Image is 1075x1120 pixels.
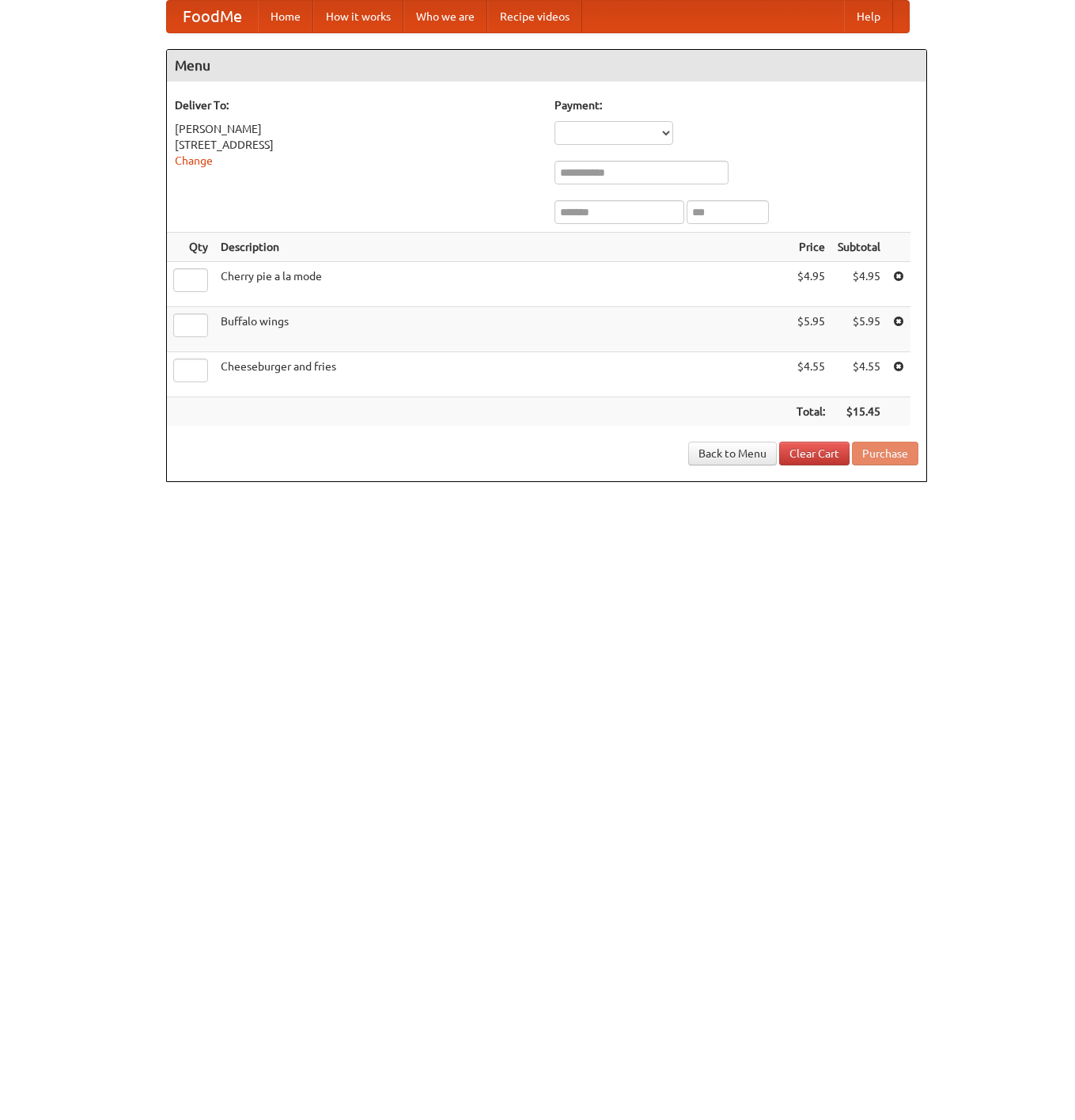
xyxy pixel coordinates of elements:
a: FoodMe [167,1,258,32]
a: Home [258,1,313,32]
button: Purchase [852,442,918,465]
td: Buffalo wings [214,307,790,352]
td: Cherry pie a la mode [214,262,790,307]
td: $5.95 [831,307,887,352]
td: $4.55 [831,352,887,397]
th: Subtotal [831,233,887,262]
h5: Payment: [555,97,918,113]
td: $4.55 [790,352,831,397]
td: Cheeseburger and fries [214,352,790,397]
a: Help [844,1,893,32]
th: Qty [167,233,214,262]
h5: Deliver To: [175,97,539,113]
div: [PERSON_NAME] [175,121,539,137]
td: $4.95 [790,262,831,307]
th: $15.45 [831,397,887,427]
a: Back to Menu [688,442,777,465]
div: [STREET_ADDRESS] [175,137,539,153]
a: Who we are [403,1,487,32]
td: $4.95 [831,262,887,307]
td: $5.95 [790,307,831,352]
th: Price [790,233,831,262]
a: How it works [313,1,403,32]
th: Description [214,233,790,262]
a: Clear Cart [779,442,850,465]
h4: Menu [167,50,926,82]
th: Total: [790,397,831,427]
a: Recipe videos [487,1,582,32]
a: Change [175,154,213,167]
